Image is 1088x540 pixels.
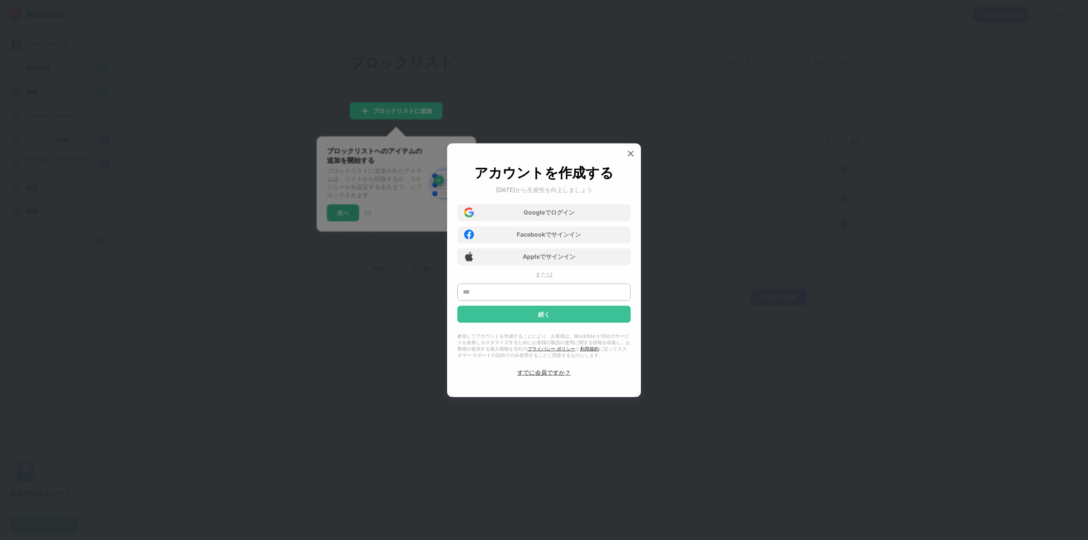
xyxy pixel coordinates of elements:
[523,253,540,260] font: Apple
[457,333,630,351] font: 参加してアカウントを作成することにより、お客様は、BlockSite が当社のサービスを改善しカスタマイズするためにお客様の製品の使用に関する情報を収集し、お客様が提供する個人情報を当社の
[517,231,545,238] font: Facebook
[464,252,474,262] img: apple-icon.png
[464,230,474,240] img: facebook-icon.png
[496,186,592,193] font: [DATE]から生産性を向上しましょう
[527,345,575,351] a: プライバシー ポリシー
[457,345,627,358] font: に従ってカスタマー サポートの目的でのみ使用することに同意するものとします。
[540,253,575,260] font: でサインイン
[517,368,571,376] font: すでに会員ですか？
[535,270,553,277] font: または
[524,209,545,216] font: Google
[545,209,575,216] font: でログイン
[474,164,614,181] font: アカウントを作成する
[580,345,599,351] a: 利用規約
[464,208,474,218] img: google-icon.png
[575,345,580,351] font: と
[545,231,581,238] font: でサインイン
[538,310,550,317] font: 続く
